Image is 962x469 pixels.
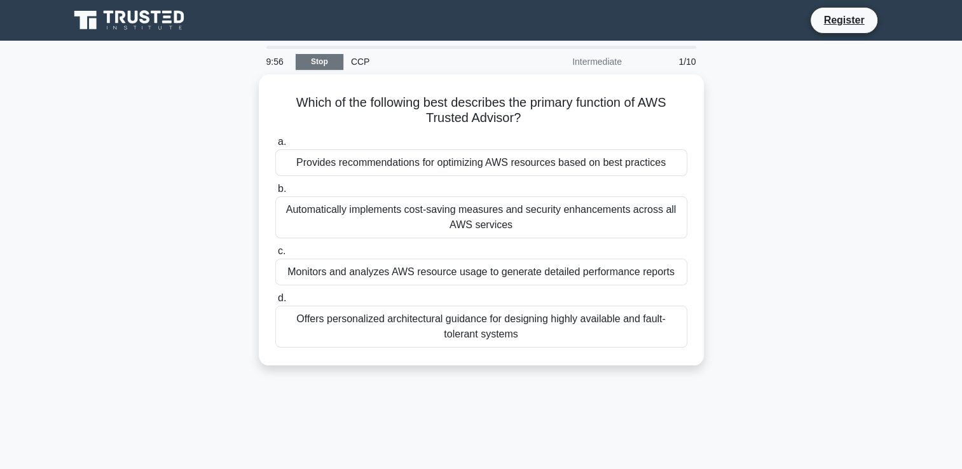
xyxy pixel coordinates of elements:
div: CCP [343,49,518,74]
div: Automatically implements cost-saving measures and security enhancements across all AWS services [275,196,687,238]
div: 1/10 [629,49,704,74]
span: c. [278,245,285,256]
div: Intermediate [518,49,629,74]
div: Offers personalized architectural guidance for designing highly available and fault-tolerant systems [275,306,687,348]
span: d. [278,292,286,303]
div: Monitors and analyzes AWS resource usage to generate detailed performance reports [275,259,687,285]
div: 9:56 [259,49,296,74]
span: a. [278,136,286,147]
h5: Which of the following best describes the primary function of AWS Trusted Advisor? [274,95,689,126]
span: b. [278,183,286,194]
div: Provides recommendations for optimizing AWS resources based on best practices [275,149,687,176]
a: Stop [296,54,343,70]
a: Register [816,12,872,28]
